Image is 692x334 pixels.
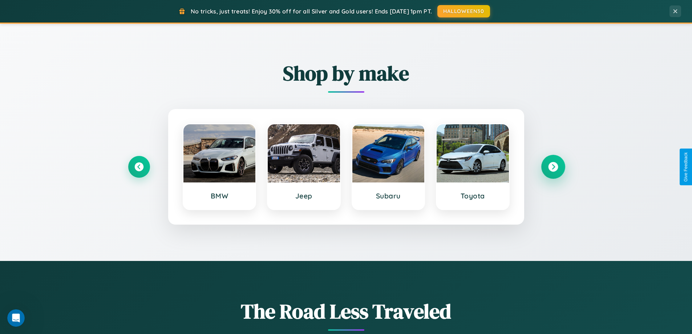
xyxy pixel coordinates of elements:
h1: The Road Less Traveled [128,297,564,325]
h3: BMW [191,192,248,200]
span: No tricks, just treats! Enjoy 30% off for all Silver and Gold users! Ends [DATE] 1pm PT. [191,8,432,15]
h3: Subaru [360,192,417,200]
iframe: Intercom live chat [7,309,25,327]
h3: Toyota [444,192,502,200]
h3: Jeep [275,192,333,200]
div: Give Feedback [683,152,688,182]
button: HALLOWEEN30 [437,5,490,17]
h2: Shop by make [128,59,564,87]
